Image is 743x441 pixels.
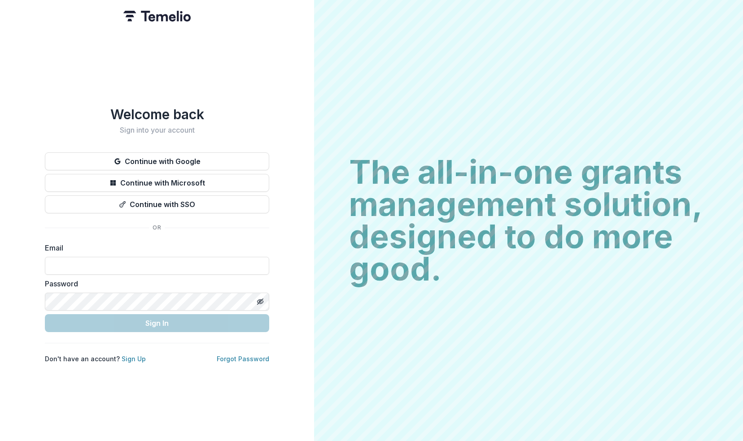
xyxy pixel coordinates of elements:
img: Temelio [123,11,191,22]
button: Continue with SSO [45,195,269,213]
button: Continue with Microsoft [45,174,269,192]
h1: Welcome back [45,106,269,122]
button: Continue with Google [45,152,269,170]
p: Don't have an account? [45,354,146,363]
label: Password [45,278,264,289]
button: Sign In [45,314,269,332]
a: Sign Up [122,355,146,363]
h2: Sign into your account [45,126,269,134]
a: Forgot Password [217,355,269,363]
label: Email [45,242,264,253]
button: Toggle password visibility [253,294,267,309]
